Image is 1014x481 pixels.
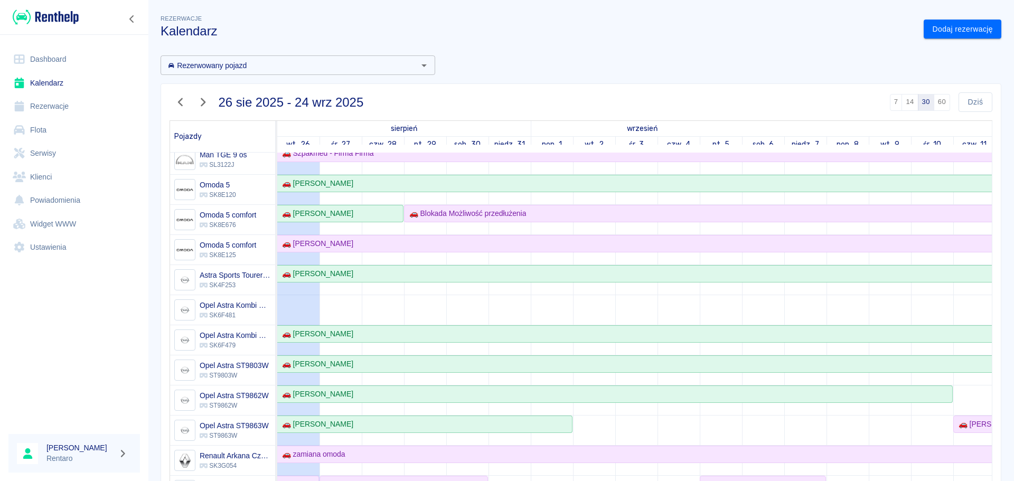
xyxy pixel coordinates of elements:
[200,401,269,410] p: ST9862W
[789,137,822,152] a: 7 września 2025
[200,390,269,401] h6: Opel Astra ST9862W
[8,8,79,26] a: Renthelp logo
[625,121,661,136] a: 1 września 2025
[176,392,193,409] img: Image
[278,449,345,460] div: 🚗 zamiana omoda
[176,241,193,259] img: Image
[921,137,944,152] a: 10 września 2025
[176,271,193,289] img: Image
[176,301,193,319] img: Image
[328,137,353,152] a: 27 sierpnia 2025
[278,238,353,249] div: 🚗 [PERSON_NAME]
[902,94,918,111] button: 14 dni
[8,95,140,118] a: Rezerwacje
[8,235,140,259] a: Ustawienia
[200,240,256,250] h6: Omoda 5 comfort
[890,94,903,111] button: 7 dni
[200,371,269,380] p: ST9803W
[8,71,140,95] a: Kalendarz
[200,210,256,220] h6: Omoda 5 comfort
[176,151,193,168] img: Image
[278,208,353,219] div: 🚗 [PERSON_NAME]
[200,450,271,461] h6: Renault Arkana Czerwona
[13,8,79,26] img: Renthelp logo
[200,180,236,190] h6: Omoda 5
[388,121,420,136] a: 26 sierpnia 2025
[161,24,915,39] h3: Kalendarz
[200,360,269,371] h6: Opel Astra ST9803W
[200,330,271,341] h6: Opel Astra Kombi Silver
[176,422,193,439] img: Image
[200,280,271,290] p: SK4F253
[176,362,193,379] img: Image
[8,212,140,236] a: Widget WWW
[8,165,140,189] a: Klienci
[417,58,431,73] button: Otwórz
[278,178,353,189] div: 🚗 [PERSON_NAME]
[539,137,565,152] a: 1 września 2025
[878,137,902,152] a: 9 września 2025
[200,310,271,320] p: SK6F481
[278,389,353,400] div: 🚗 [PERSON_NAME]
[8,118,140,142] a: Flota
[278,268,353,279] div: 🚗 [PERSON_NAME]
[200,431,269,440] p: ST9863W
[626,137,647,152] a: 3 września 2025
[278,419,353,430] div: 🚗 [PERSON_NAME]
[664,137,693,152] a: 4 września 2025
[284,137,313,152] a: 26 sierpnia 2025
[8,188,140,212] a: Powiadomienia
[960,137,990,152] a: 11 września 2025
[124,12,140,26] button: Zwiń nawigację
[278,148,374,159] div: 🚗 Szpakmed - Firma Firma
[176,211,193,229] img: Image
[367,137,400,152] a: 28 sierpnia 2025
[8,142,140,165] a: Serwisy
[164,59,415,72] input: Wyszukaj i wybierz pojazdy...
[46,453,114,464] p: Rentaro
[405,208,526,219] div: 🚗 Blokada Możliwość przedłużenia
[176,452,193,469] img: Image
[161,15,202,22] span: Rezerwacje
[200,160,247,169] p: SL3122J
[278,328,353,339] div: 🚗 [PERSON_NAME]
[934,94,950,111] button: 60 dni
[411,137,439,152] a: 29 sierpnia 2025
[200,300,271,310] h6: Opel Astra Kombi Kobalt
[200,250,256,260] p: SK8E125
[8,48,140,71] a: Dashboard
[219,95,364,110] h3: 26 sie 2025 - 24 wrz 2025
[750,137,777,152] a: 6 września 2025
[200,149,247,160] h6: Man TGE 9 os
[200,220,256,230] p: SK8E676
[176,332,193,349] img: Image
[582,137,606,152] a: 2 września 2025
[710,137,733,152] a: 5 września 2025
[834,137,861,152] a: 8 września 2025
[200,270,271,280] h6: Astra Sports Tourer Vulcan
[200,461,271,470] p: SK3G054
[46,442,114,453] h6: [PERSON_NAME]
[452,137,483,152] a: 30 sierpnia 2025
[492,137,528,152] a: 31 sierpnia 2025
[176,181,193,199] img: Image
[924,20,1001,39] a: Dodaj rezerwację
[200,190,236,200] p: SK8E120
[174,132,202,141] span: Pojazdy
[959,92,992,112] button: Dziś
[200,341,271,350] p: SK6F479
[918,94,934,111] button: 30 dni
[278,359,353,370] div: 🚗 [PERSON_NAME]
[200,420,269,431] h6: Opel Astra ST9863W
